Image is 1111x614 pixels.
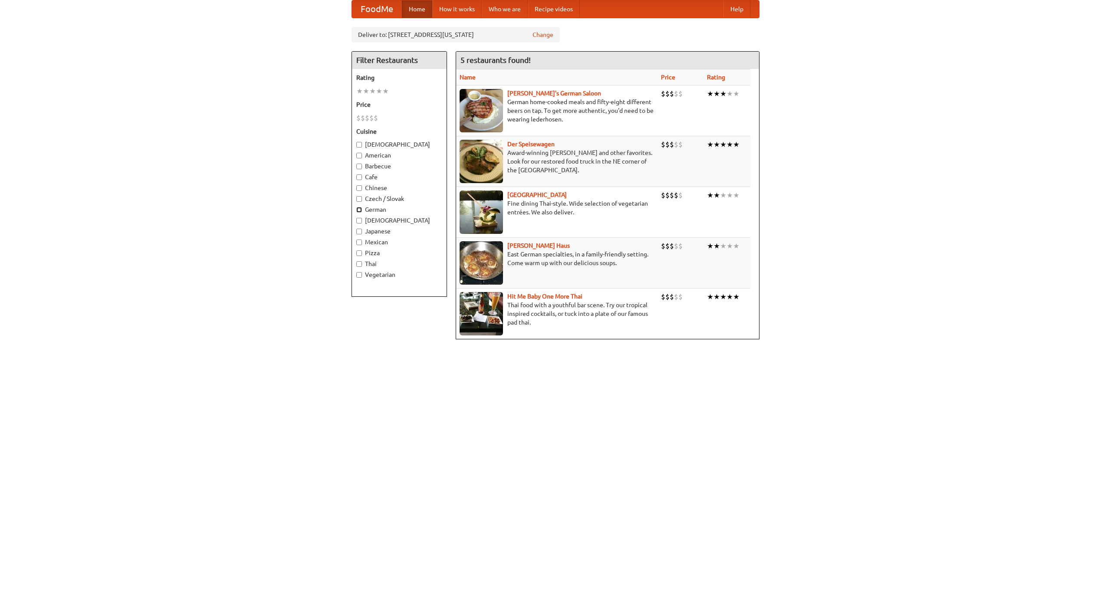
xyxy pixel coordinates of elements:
a: Rating [707,74,725,81]
input: Pizza [356,250,362,256]
li: ★ [720,190,726,200]
li: ★ [707,140,713,149]
a: How it works [432,0,482,18]
li: $ [674,140,678,149]
label: Thai [356,259,442,268]
li: $ [674,241,678,251]
li: ★ [720,241,726,251]
li: $ [670,89,674,99]
li: $ [361,113,365,123]
h4: Filter Restaurants [352,52,447,69]
li: ★ [376,86,382,96]
li: ★ [726,241,733,251]
li: $ [661,241,665,251]
li: $ [665,140,670,149]
li: $ [356,113,361,123]
li: ★ [713,140,720,149]
li: $ [661,89,665,99]
li: $ [674,190,678,200]
li: $ [678,292,683,302]
div: Deliver to: [STREET_ADDRESS][US_STATE] [352,27,560,43]
li: ★ [713,292,720,302]
label: American [356,151,442,160]
li: ★ [726,292,733,302]
input: [DEMOGRAPHIC_DATA] [356,218,362,223]
label: Pizza [356,249,442,257]
p: Thai food with a youthful bar scene. Try our tropical inspired cocktails, or tuck into a plate of... [460,301,654,327]
li: $ [661,190,665,200]
a: [GEOGRAPHIC_DATA] [507,191,567,198]
label: Vegetarian [356,270,442,279]
li: $ [678,140,683,149]
a: Der Speisewagen [507,141,555,148]
a: Change [532,30,553,39]
img: kohlhaus.jpg [460,241,503,285]
a: Price [661,74,675,81]
input: [DEMOGRAPHIC_DATA] [356,142,362,148]
label: Czech / Slovak [356,194,442,203]
label: Japanese [356,227,442,236]
a: [PERSON_NAME]'s German Saloon [507,90,601,97]
li: $ [674,89,678,99]
li: ★ [713,241,720,251]
li: ★ [733,292,740,302]
li: ★ [707,190,713,200]
li: ★ [733,190,740,200]
a: Hit Me Baby One More Thai [507,293,582,300]
img: esthers.jpg [460,89,503,132]
label: Chinese [356,184,442,192]
p: Award-winning [PERSON_NAME] and other favorites. Look for our restored food truck in the NE corne... [460,148,654,174]
li: $ [670,190,674,200]
li: ★ [713,190,720,200]
li: $ [365,113,369,123]
h5: Rating [356,73,442,82]
li: $ [678,89,683,99]
li: ★ [733,241,740,251]
li: ★ [720,89,726,99]
li: ★ [363,86,369,96]
li: $ [678,190,683,200]
label: Cafe [356,173,442,181]
li: $ [661,292,665,302]
a: Home [402,0,432,18]
p: Fine dining Thai-style. Wide selection of vegetarian entrées. We also deliver. [460,199,654,217]
h5: Price [356,100,442,109]
li: $ [670,140,674,149]
li: ★ [733,140,740,149]
li: $ [678,241,683,251]
input: Vegetarian [356,272,362,278]
li: ★ [720,292,726,302]
label: Mexican [356,238,442,246]
li: $ [369,113,374,123]
li: $ [665,241,670,251]
li: ★ [726,190,733,200]
label: [DEMOGRAPHIC_DATA] [356,140,442,149]
li: ★ [713,89,720,99]
input: Cafe [356,174,362,180]
a: [PERSON_NAME] Haus [507,242,570,249]
input: German [356,207,362,213]
p: East German specialties, in a family-friendly setting. Come warm up with our delicious soups. [460,250,654,267]
li: $ [674,292,678,302]
input: Japanese [356,229,362,234]
p: German home-cooked meals and fifty-eight different beers on tap. To get more authentic, you'd nee... [460,98,654,124]
img: speisewagen.jpg [460,140,503,183]
li: $ [374,113,378,123]
li: ★ [726,89,733,99]
li: $ [665,190,670,200]
a: FoodMe [352,0,402,18]
li: ★ [369,86,376,96]
li: $ [665,89,670,99]
input: Barbecue [356,164,362,169]
li: $ [665,292,670,302]
input: Thai [356,261,362,267]
li: ★ [707,292,713,302]
img: satay.jpg [460,190,503,234]
a: Name [460,74,476,81]
input: American [356,153,362,158]
li: ★ [733,89,740,99]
